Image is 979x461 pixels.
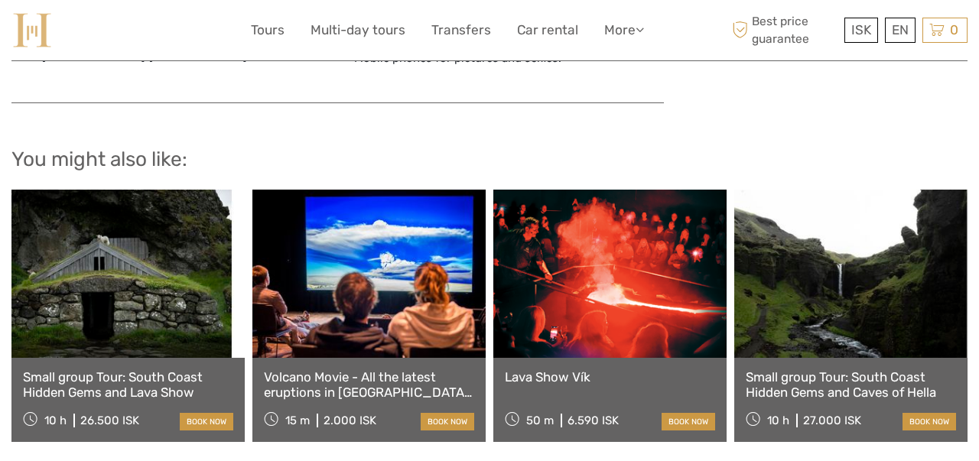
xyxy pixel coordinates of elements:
[180,413,233,430] a: book now
[803,414,861,427] div: 27.000 ISK
[251,19,285,41] a: Tours
[851,22,871,37] span: ISK
[505,369,715,385] a: Lava Show Vík
[311,19,405,41] a: Multi-day tours
[431,19,491,41] a: Transfers
[767,414,789,427] span: 10 h
[526,414,554,427] span: 50 m
[264,369,474,401] a: Volcano Movie - All the latest eruptions in [GEOGRAPHIC_DATA] in 4K at the [GEOGRAPHIC_DATA]
[23,369,233,401] a: Small group Tour: South Coast Hidden Gems and Lava Show
[421,413,474,430] a: book now
[285,414,310,427] span: 15 m
[662,413,715,430] a: book now
[948,22,961,37] span: 0
[176,24,194,42] button: Open LiveChat chat widget
[21,27,173,39] p: We're away right now. Please check back later!
[903,413,956,430] a: book now
[11,148,968,172] h2: You might also like:
[885,18,916,43] div: EN
[11,11,53,49] img: 975-fd72f77c-0a60-4403-8c23-69ec0ff557a4_logo_small.jpg
[604,19,644,41] a: More
[44,414,67,427] span: 10 h
[517,19,578,41] a: Car rental
[80,414,139,427] div: 26.500 ISK
[746,369,956,401] a: Small group Tour: South Coast Hidden Gems and Caves of Hella
[568,414,619,427] div: 6.590 ISK
[324,414,376,427] div: 2.000 ISK
[729,13,841,47] span: Best price guarantee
